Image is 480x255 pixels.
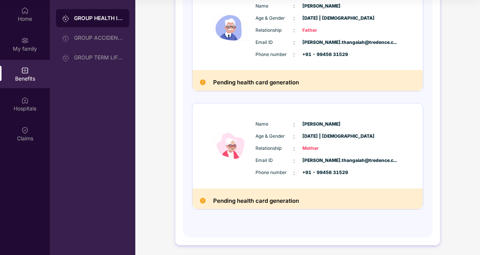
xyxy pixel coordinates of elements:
span: : [293,14,295,22]
span: : [293,132,295,141]
h2: Pending health card generation [213,196,299,206]
span: Relationship [255,145,293,152]
span: [DATE] | [DEMOGRAPHIC_DATA] [302,133,340,140]
span: Email ID [255,157,293,164]
div: GROUP HEALTH INSURANCE [74,14,123,22]
span: : [293,145,295,153]
span: : [293,50,295,59]
img: svg+xml;base64,PHN2ZyB3aWR0aD0iMjAiIGhlaWdodD0iMjAiIHZpZXdCb3g9IjAgMCAyMCAyMCIgZmlsbD0ibm9uZSIgeG... [62,54,70,62]
span: : [293,157,295,165]
span: [DATE] | [DEMOGRAPHIC_DATA] [302,15,340,22]
span: +91 - 99456 31529 [302,51,340,58]
img: svg+xml;base64,PHN2ZyBpZD0iQmVuZWZpdHMiIHhtbG5zPSJodHRwOi8vd3d3LnczLm9yZy8yMDAwL3N2ZyIgd2lkdGg9Ij... [21,67,29,74]
img: svg+xml;base64,PHN2ZyBpZD0iSG9tZSIgeG1sbnM9Imh0dHA6Ly93d3cudzMub3JnLzIwMDAvc3ZnIiB3aWR0aD0iMjAiIG... [21,7,29,14]
img: icon [208,115,254,177]
span: [PERSON_NAME] [302,3,340,10]
span: +91 - 99456 31529 [302,169,340,176]
span: Phone number [255,51,293,58]
img: svg+xml;base64,PHN2ZyB3aWR0aD0iMjAiIGhlaWdodD0iMjAiIHZpZXdCb3g9IjAgMCAyMCAyMCIgZmlsbD0ibm9uZSIgeG... [21,37,29,44]
img: Pending [200,198,206,204]
span: Relationship [255,27,293,34]
span: : [293,2,295,10]
span: Age & Gender [255,15,293,22]
div: GROUP TERM LIFE INSURANCE [74,54,123,61]
img: svg+xml;base64,PHN2ZyB3aWR0aD0iMjAiIGhlaWdodD0iMjAiIHZpZXdCb3g9IjAgMCAyMCAyMCIgZmlsbD0ibm9uZSIgeG... [62,34,70,42]
img: svg+xml;base64,PHN2ZyBpZD0iSG9zcGl0YWxzIiB4bWxucz0iaHR0cDovL3d3dy53My5vcmcvMjAwMC9zdmciIHdpZHRoPS... [21,96,29,104]
span: Phone number [255,169,293,176]
span: [PERSON_NAME].thangaiah@tredence.c... [302,39,340,46]
img: svg+xml;base64,PHN2ZyBpZD0iQ2xhaW0iIHhtbG5zPSJodHRwOi8vd3d3LnczLm9yZy8yMDAwL3N2ZyIgd2lkdGg9IjIwIi... [21,126,29,134]
h2: Pending health card generation [213,78,299,87]
span: : [293,169,295,177]
img: Pending [200,79,206,85]
span: : [293,120,295,129]
span: Mother [302,145,340,152]
span: : [293,38,295,47]
div: GROUP ACCIDENTAL INSURANCE [74,35,123,41]
span: Name [255,121,293,128]
span: Age & Gender [255,133,293,140]
span: [PERSON_NAME] [302,121,340,128]
span: Email ID [255,39,293,46]
img: svg+xml;base64,PHN2ZyB3aWR0aD0iMjAiIGhlaWdodD0iMjAiIHZpZXdCb3g9IjAgMCAyMCAyMCIgZmlsbD0ibm9uZSIgeG... [62,15,70,22]
span: Father [302,27,340,34]
span: [PERSON_NAME].thangaiah@tredence.c... [302,157,340,164]
span: Name [255,3,293,10]
span: : [293,26,295,34]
